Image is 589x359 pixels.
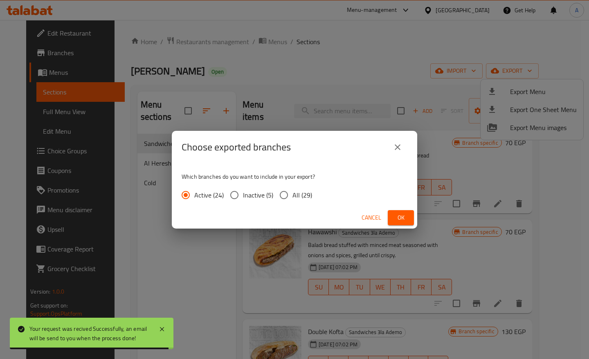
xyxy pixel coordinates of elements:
[388,137,407,157] button: close
[182,173,407,181] p: Which branches do you want to include in your export?
[243,190,273,200] span: Inactive (5)
[388,210,414,225] button: Ok
[29,324,151,343] div: Your request was recived Successfully, an email will be send to you when the process done!
[358,210,384,225] button: Cancel
[362,213,381,223] span: Cancel
[194,190,224,200] span: Active (24)
[292,190,312,200] span: All (29)
[394,213,407,223] span: Ok
[182,141,291,154] h2: Choose exported branches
